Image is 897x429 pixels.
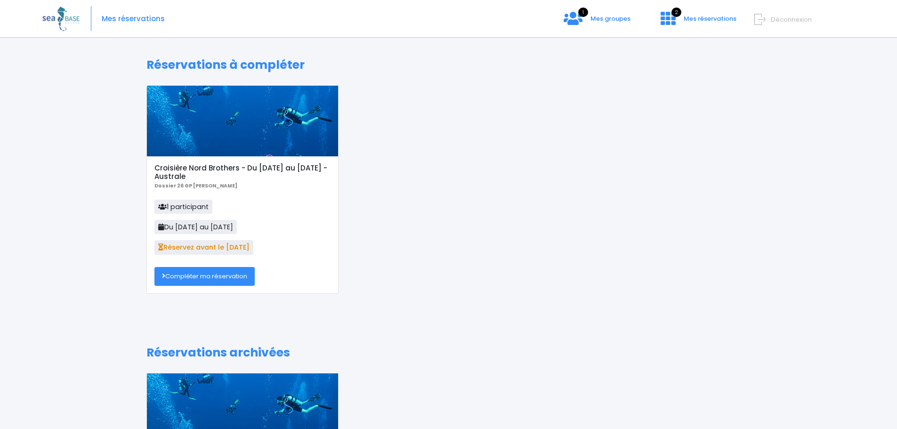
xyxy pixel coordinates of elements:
span: Réservez avant le [DATE] [154,240,253,254]
span: 2 [671,8,681,17]
h1: Réservations à compléter [146,58,751,72]
span: Mes réservations [684,14,736,23]
h5: Croisière Nord Brothers - Du [DATE] au [DATE] - Australe [154,164,330,181]
b: Dossier 26 GP [PERSON_NAME] [154,182,237,189]
span: Du [DATE] au [DATE] [154,220,237,234]
span: 1 [578,8,588,17]
a: Compléter ma réservation [154,267,255,286]
h1: Réservations archivées [146,346,751,360]
a: 1 Mes groupes [556,17,638,26]
span: Déconnexion [771,15,812,24]
a: 2 Mes réservations [653,17,742,26]
span: Mes groupes [590,14,630,23]
span: 1 participant [154,200,212,214]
